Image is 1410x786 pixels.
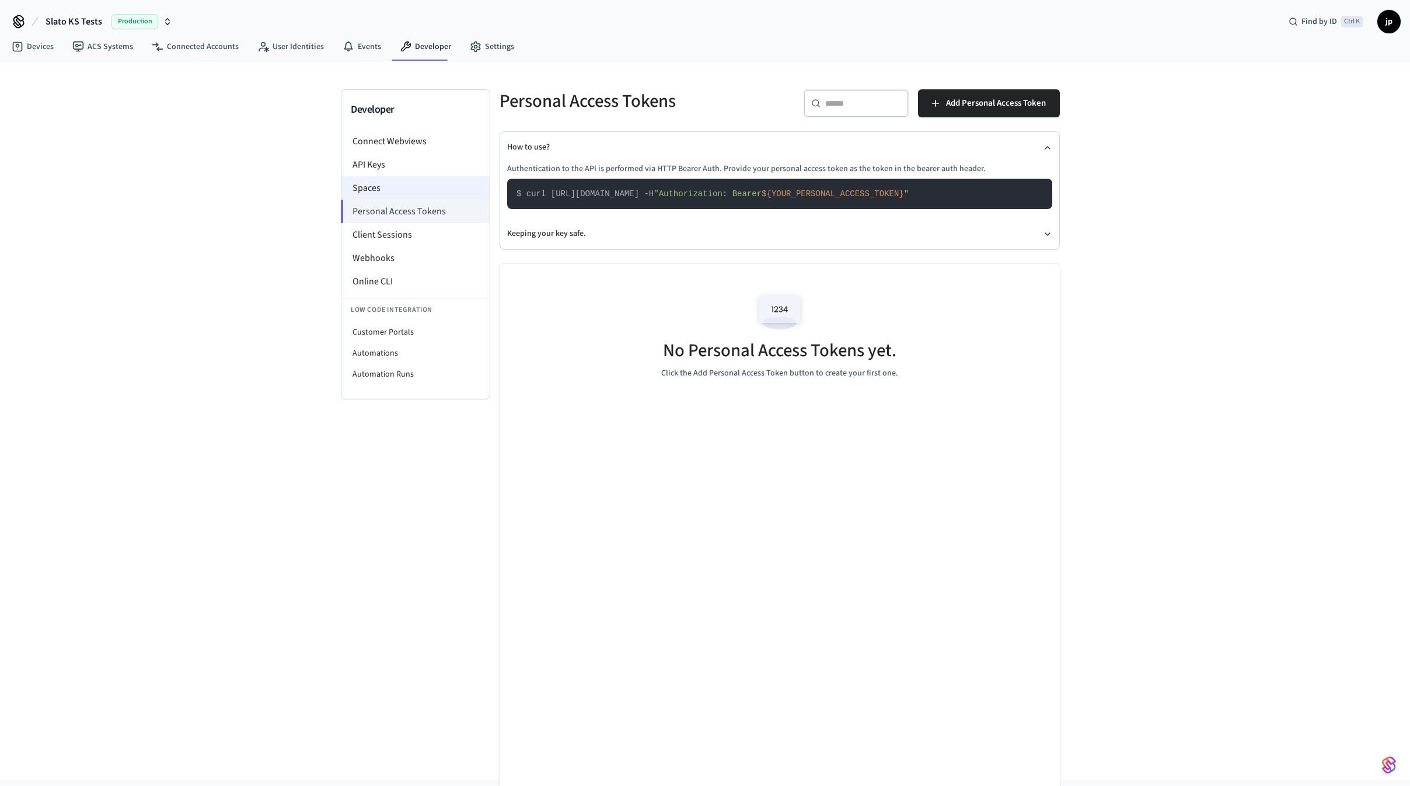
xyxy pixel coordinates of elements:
[341,153,490,176] li: API Keys
[753,287,806,337] img: Access Codes Empty State
[341,270,490,293] li: Online CLI
[1341,16,1363,27] span: Ctrl K
[341,298,490,322] li: Low Code Integration
[341,343,490,364] li: Automations
[1279,11,1373,32] div: Find by IDCtrl K
[663,339,896,363] h5: No Personal Access Tokens yet.
[904,189,909,199] span: "
[341,322,490,343] li: Customer Portals
[507,163,1052,175] p: Authentication to the API is performed via HTTP Bearer Auth. Provide your personal access token a...
[460,36,523,57] a: Settings
[507,132,1052,163] button: How to use?
[500,89,773,113] h5: Personal Access Tokens
[1382,756,1396,774] img: SeamLogoGradient.69752ec5.svg
[142,36,248,57] a: Connected Accounts
[1378,11,1399,32] span: jp
[341,200,490,223] li: Personal Access Tokens
[946,96,1046,111] span: Add Personal Access Token
[333,36,390,57] a: Events
[341,223,490,246] li: Client Sessions
[351,102,480,118] h3: Developer
[1377,10,1401,33] button: jp
[507,218,1052,249] button: Keeping your key safe.
[516,189,654,199] span: $ curl [URL][DOMAIN_NAME] -H
[654,189,762,199] span: "Authorization: Bearer
[2,36,63,57] a: Devices
[46,15,102,29] span: Slato KS Tests
[918,89,1060,117] button: Add Personal Access Token
[111,14,158,29] span: Production
[390,36,460,57] a: Developer
[507,163,1052,218] div: How to use?
[248,36,333,57] a: User Identities
[1301,16,1337,27] span: Find by ID
[341,176,490,200] li: Spaces
[661,367,898,380] p: Click the Add Personal Access Token button to create your first one.
[63,36,142,57] a: ACS Systems
[341,246,490,270] li: Webhooks
[341,364,490,385] li: Automation Runs
[341,130,490,153] li: Connect Webviews
[762,189,904,199] span: ${YOUR_PERSONAL_ACCESS_TOKEN}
